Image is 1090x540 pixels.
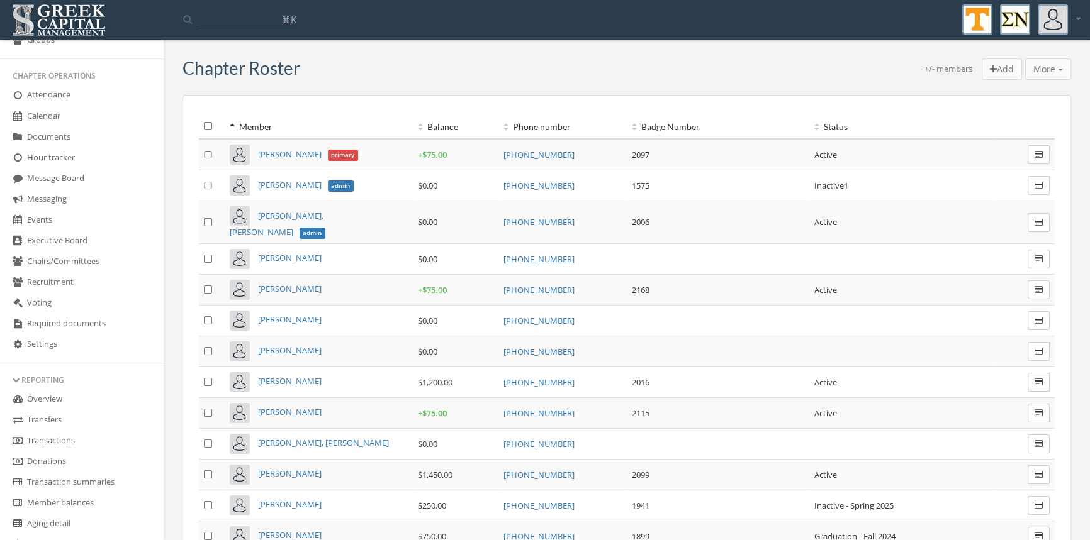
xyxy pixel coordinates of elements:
td: 2099 [627,459,809,490]
th: Status [809,114,992,139]
th: Badge Number [627,114,809,139]
span: $0.00 [418,346,437,357]
td: Active [809,459,992,490]
a: [PERSON_NAME] [258,499,322,510]
span: admin [328,180,354,192]
span: [PERSON_NAME] [258,148,322,160]
th: Member [225,114,413,139]
td: 2006 [627,201,809,244]
td: 2097 [627,139,809,170]
a: [PHONE_NUMBER] [503,253,575,265]
span: [PERSON_NAME], [PERSON_NAME] [230,210,323,238]
a: [PERSON_NAME] [258,283,322,294]
a: [PERSON_NAME] [258,314,322,325]
a: [PERSON_NAME] [258,344,322,356]
span: $0.00 [418,438,437,449]
a: [PHONE_NUMBER] [503,377,575,388]
span: + $75.00 [418,407,447,419]
span: admin [300,228,326,239]
a: [PHONE_NUMBER] [503,284,575,295]
span: $250.00 [418,500,446,511]
span: ⌘K [281,13,296,26]
span: + $75.00 [418,284,447,295]
span: $1,450.00 [418,469,452,480]
a: [PHONE_NUMBER] [503,149,575,160]
a: [PERSON_NAME] [258,468,322,479]
a: [PHONE_NUMBER] [503,180,575,191]
a: [PERSON_NAME] [258,375,322,387]
td: 2115 [627,397,809,428]
a: [PERSON_NAME]admin [258,179,354,190]
span: primary [328,150,359,161]
a: [PHONE_NUMBER] [503,469,575,480]
a: [PHONE_NUMBER] [503,500,575,511]
td: 2016 [627,366,809,397]
a: [PERSON_NAME], [PERSON_NAME]admin [230,210,325,238]
a: [PERSON_NAME] [258,406,322,417]
a: [PERSON_NAME] [258,252,322,263]
a: [PHONE_NUMBER] [503,315,575,326]
td: Active [809,139,992,170]
div: Reporting [13,375,151,385]
td: Inactive1 [809,170,992,201]
td: Active [809,274,992,305]
td: 1575 [627,170,809,201]
td: 1941 [627,490,809,521]
td: Active [809,366,992,397]
span: $0.00 [418,216,437,228]
td: Active [809,397,992,428]
th: Phone number [498,114,627,139]
td: 2168 [627,274,809,305]
div: +/- members [924,63,972,80]
th: Balance [413,114,498,139]
span: $0.00 [418,315,437,326]
a: [PHONE_NUMBER] [503,346,575,357]
span: [PERSON_NAME] [258,179,322,190]
span: $0.00 [418,180,437,191]
span: + $75.00 [418,149,447,160]
a: [PERSON_NAME], [PERSON_NAME] [258,437,389,448]
td: Inactive - Spring 2025 [809,490,992,521]
td: Active [809,201,992,244]
a: [PHONE_NUMBER] [503,438,575,449]
a: [PHONE_NUMBER] [503,407,575,419]
span: $0.00 [418,253,437,265]
span: $1,200.00 [418,377,452,388]
a: [PERSON_NAME]primary [258,148,358,160]
a: [PHONE_NUMBER] [503,216,575,228]
h3: Chapter Roster [183,58,300,78]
